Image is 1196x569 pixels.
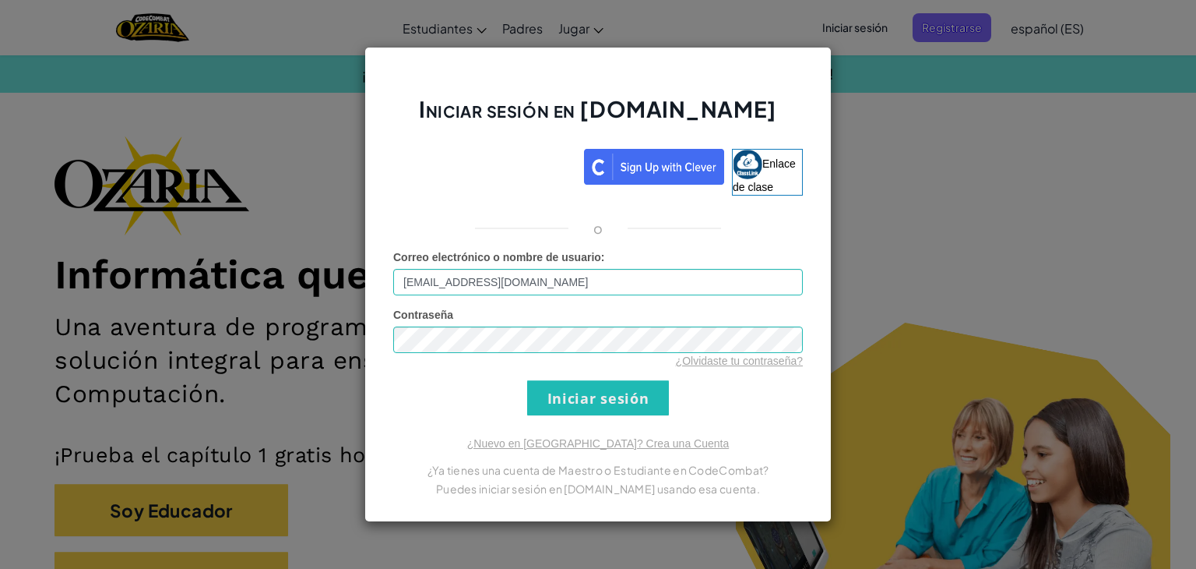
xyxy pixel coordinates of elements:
img: clever_sso_button@2x.png [584,149,724,185]
font: Puedes iniciar sesión en [DOMAIN_NAME] usando esa cuenta. [436,482,760,496]
font: Enlace de clase [733,157,796,193]
font: Correo electrónico o nombre de usuario [393,251,601,263]
font: o [593,219,603,237]
img: classlink-logo-small.png [733,150,762,179]
a: ¿Olvidaste tu contraseña? [676,355,803,367]
input: Iniciar sesión [527,380,669,415]
font: Iniciar sesión en [DOMAIN_NAME] [419,95,776,122]
font: ¿Ya tienes una cuenta de Maestro o Estudiante en CodeCombat? [427,463,769,477]
iframe: Botón Iniciar sesión con Google [385,147,584,182]
a: ¿Nuevo en [GEOGRAPHIC_DATA]? Crea una Cuenta [467,437,729,450]
font: Contraseña [393,309,453,321]
font: : [601,251,605,263]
